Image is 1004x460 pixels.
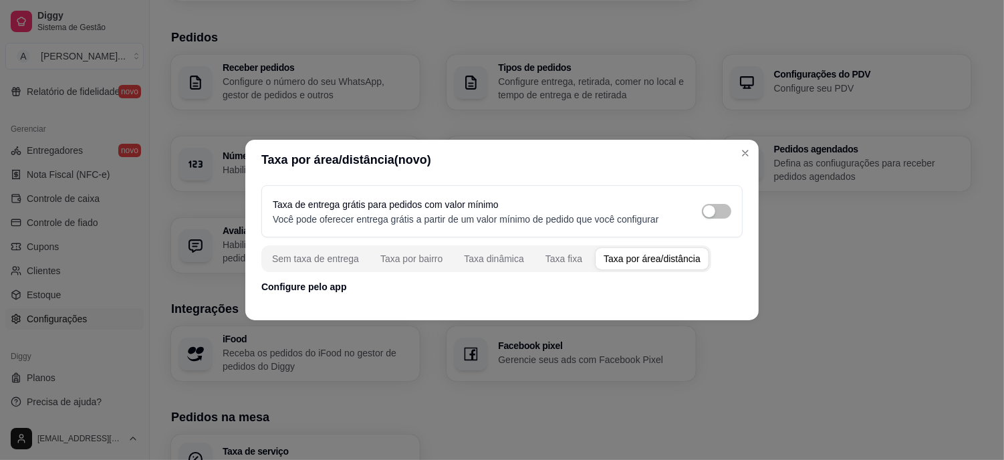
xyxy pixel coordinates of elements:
button: Close [735,142,756,164]
div: Taxa por bairro [380,252,443,265]
div: Taxa por área/distância [604,252,701,265]
div: Sem taxa de entrega [272,252,359,265]
div: Taxa fixa [545,252,582,265]
p: Configure pelo app [261,280,743,294]
p: Você pode oferecer entrega grátis a partir de um valor mínimo de pedido que você configurar [273,213,658,226]
label: Taxa de entrega grátis para pedidos com valor mínimo [273,199,499,210]
header: Taxa por área/distância(novo) [245,140,759,180]
div: Taxa dinâmica [464,252,524,265]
